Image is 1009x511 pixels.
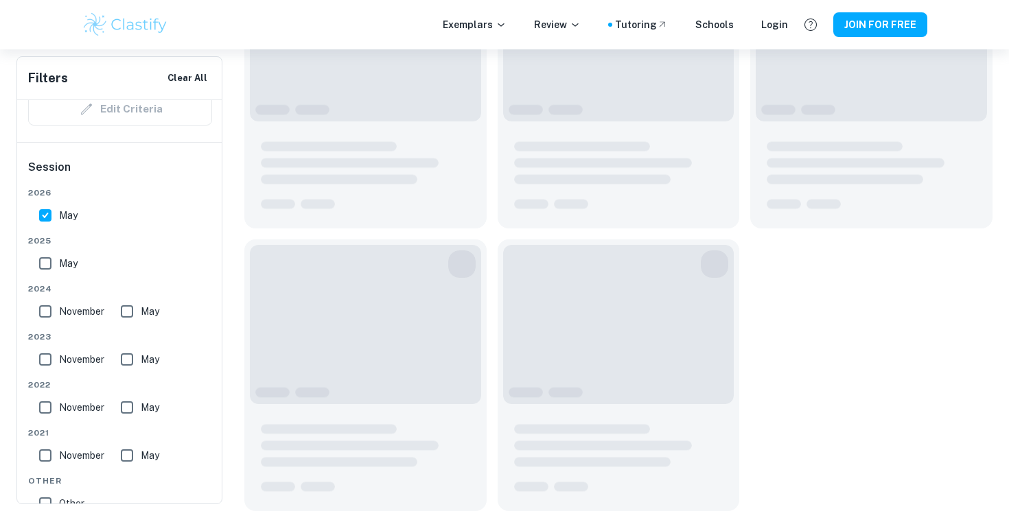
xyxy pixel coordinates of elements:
[28,379,212,391] span: 2022
[443,17,507,32] p: Exemplars
[141,448,159,463] span: May
[833,12,927,37] button: JOIN FOR FREE
[141,304,159,319] span: May
[28,475,212,487] span: Other
[59,496,84,511] span: Other
[59,304,104,319] span: November
[59,400,104,415] span: November
[28,93,212,126] div: Criteria filters are unavailable when searching by topic
[141,400,159,415] span: May
[28,427,212,439] span: 2021
[59,448,104,463] span: November
[695,17,734,32] a: Schools
[28,283,212,295] span: 2024
[761,17,788,32] a: Login
[28,159,212,187] h6: Session
[28,235,212,247] span: 2025
[164,68,211,88] button: Clear All
[799,13,822,36] button: Help and Feedback
[28,331,212,343] span: 2023
[534,17,581,32] p: Review
[59,208,78,223] span: May
[28,187,212,199] span: 2026
[59,352,104,367] span: November
[82,11,169,38] img: Clastify logo
[615,17,668,32] a: Tutoring
[59,256,78,271] span: May
[141,352,159,367] span: May
[28,69,68,88] h6: Filters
